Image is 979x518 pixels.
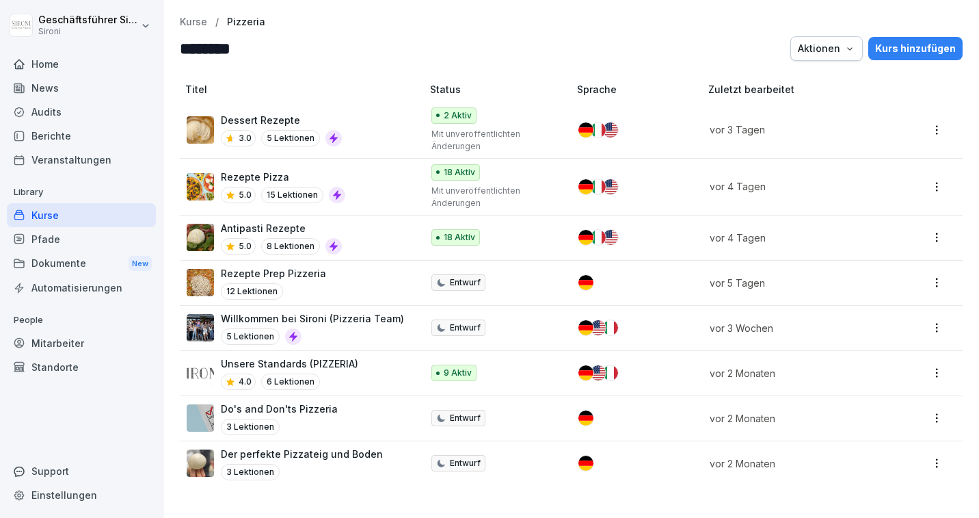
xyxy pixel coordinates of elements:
a: Audits [7,100,156,124]
a: News [7,76,156,100]
div: Kurs hinzufügen [875,41,956,56]
a: Pizzeria [227,16,265,28]
p: vor 2 Monaten [710,411,881,426]
p: Unsere Standards (PIZZERIA) [221,357,358,371]
p: Sprache [577,82,702,96]
a: Einstellungen [7,483,156,507]
p: Entwurf [450,412,481,424]
p: vor 2 Monaten [710,366,881,380]
img: pd1uaftas3p9yyv64fjaj026.png [187,450,214,477]
p: Entwurf [450,322,481,334]
img: de.svg [578,411,593,426]
img: tz25f0fmpb70tuguuhxz5i1d.png [187,173,214,200]
img: de.svg [578,320,593,335]
p: 8 Lektionen [261,238,320,255]
p: Mit unveröffentlichten Änderungen [431,128,555,153]
img: it.svg [603,365,618,380]
p: 5 Lektionen [261,130,320,146]
a: Berichte [7,124,156,148]
img: lqv555mlp0nk8rvfp4y70ul5.png [187,359,214,387]
p: 5 Lektionen [221,328,280,345]
img: us.svg [603,230,618,245]
img: de.svg [578,456,593,471]
p: 12 Lektionen [221,283,283,300]
p: 18 Aktiv [444,166,475,179]
div: Mitarbeiter [7,331,156,355]
img: fr9tmtynacnbc68n3kf2tpkd.png [187,116,214,144]
p: 3 Lektionen [221,464,280,480]
img: us.svg [591,320,606,335]
p: 3 Lektionen [221,419,280,435]
img: it.svg [591,122,606,138]
p: Mit unveröffentlichten Änderungen [431,185,555,209]
a: Pfade [7,227,156,251]
img: it.svg [591,179,606,194]
button: Aktionen [790,36,863,61]
div: Dokumente [7,251,156,276]
p: 5.0 [239,189,252,201]
img: us.svg [591,365,606,380]
p: Dessert Rezepte [221,113,342,127]
img: de.svg [578,179,593,194]
p: Geschäftsführer Sironi [38,14,138,26]
p: vor 4 Tagen [710,179,881,194]
p: 3.0 [239,132,252,144]
img: us.svg [603,122,618,138]
p: vor 3 Tagen [710,122,881,137]
img: t8ry6q6yg4tyn67dbydlhqpn.png [187,269,214,296]
a: Veranstaltungen [7,148,156,172]
a: DokumenteNew [7,251,156,276]
img: de.svg [578,275,593,290]
p: Entwurf [450,276,481,289]
div: Support [7,459,156,483]
div: Aktionen [798,41,855,56]
img: de.svg [578,230,593,245]
div: New [129,256,152,272]
p: 6 Lektionen [261,374,320,390]
a: Kurse [180,16,207,28]
p: Willkommen bei Sironi (Pizzeria Team) [221,311,404,326]
p: Zuletzt bearbeitet [708,82,898,96]
img: xmkdnyjyz2x3qdpcryl1xaw9.png [187,314,214,341]
p: vor 3 Wochen [710,321,881,335]
p: 5.0 [239,240,252,252]
img: de.svg [578,365,593,380]
p: Entwurf [450,457,481,469]
p: 4.0 [239,376,252,388]
button: Kurs hinzufügen [868,37,963,60]
a: Automatisierungen [7,276,156,300]
a: Kurse [7,203,156,227]
a: Standorte [7,355,156,379]
a: Home [7,52,156,76]
p: Rezepte Pizza [221,170,345,184]
p: Library [7,181,156,203]
img: us.svg [603,179,618,194]
p: People [7,309,156,331]
img: de.svg [578,122,593,138]
p: Rezepte Prep Pizzeria [221,266,326,281]
p: Status [430,82,572,96]
p: 2 Aktiv [444,109,472,122]
img: fu1h6r89lpl9xnyqp9a9y5n3.png [187,404,214,432]
p: vor 4 Tagen [710,231,881,245]
p: vor 5 Tagen [710,276,881,290]
p: Antipasti Rezepte [221,221,342,235]
p: 18 Aktiv [444,231,475,244]
p: vor 2 Monaten [710,456,881,471]
p: Sironi [38,27,138,36]
p: / [215,16,219,28]
p: 9 Aktiv [444,367,472,379]
img: it.svg [603,320,618,335]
